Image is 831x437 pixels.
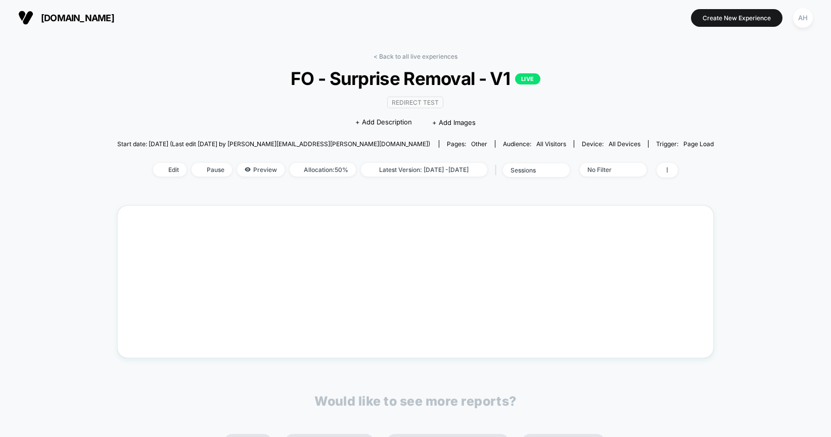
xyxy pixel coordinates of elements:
img: Visually logo [18,10,33,25]
span: Redirect Test [387,97,443,108]
span: | [492,163,503,178]
span: Pause [192,163,232,177]
span: All Visitors [536,140,566,148]
a: < Back to all live experiences [374,53,457,60]
span: Page Load [683,140,714,148]
div: AH [793,8,813,28]
span: + Add Images [432,118,476,126]
span: other [471,140,487,148]
div: No Filter [587,166,628,173]
span: Device: [574,140,648,148]
div: Pages: [447,140,487,148]
p: Would like to see more reports? [314,394,517,409]
span: Start date: [DATE] (Last edit [DATE] by [PERSON_NAME][EMAIL_ADDRESS][PERSON_NAME][DOMAIN_NAME]) [117,140,430,148]
span: [DOMAIN_NAME] [41,13,114,23]
div: Audience: [503,140,566,148]
button: Create New Experience [691,9,782,27]
p: LIVE [515,73,540,84]
button: [DOMAIN_NAME] [15,10,117,26]
span: Allocation: 50% [290,163,356,177]
span: Edit [153,163,187,177]
button: AH [790,8,816,28]
span: + Add Description [355,117,412,127]
div: Trigger: [656,140,714,148]
span: Preview [237,163,285,177]
span: all devices [609,140,640,148]
span: FO - Surprise Removal - V1 [147,68,684,89]
span: Latest Version: [DATE] - [DATE] [361,163,487,177]
div: sessions [511,166,551,174]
